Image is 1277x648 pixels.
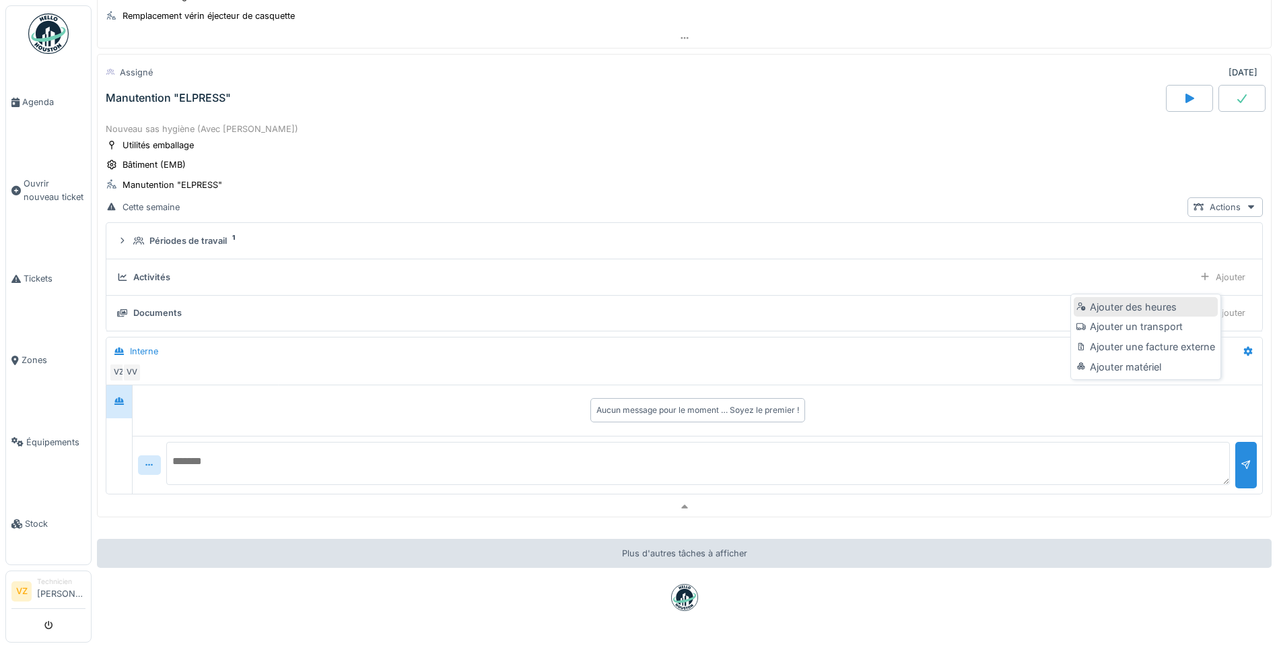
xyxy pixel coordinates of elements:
[106,92,231,104] div: Manutention "ELPRESS"
[133,271,170,284] div: Activités
[1074,297,1217,317] div: Ajouter des heures
[671,584,698,611] img: badge-BVDL4wpA.svg
[1074,317,1217,337] div: Ajouter un transport
[24,272,85,285] span: Tickets
[1074,337,1217,357] div: Ajouter une facture externe
[123,9,295,22] div: Remplacement vérin éjecteur de casquette
[123,158,186,171] div: Bâtiment (EMB)
[22,96,85,108] span: Agenda
[22,354,85,366] span: Zones
[596,404,799,416] div: Aucun message pour le moment … Soyez le premier !
[1187,197,1263,217] div: Actions
[37,577,85,587] div: Technicien
[25,517,85,530] span: Stock
[1074,357,1217,377] div: Ajouter matériel
[112,228,1257,253] summary: Périodes de travail1
[112,265,1257,290] summary: ActivitésAjouter
[24,177,85,203] span: Ouvrir nouveau ticket
[149,234,227,247] div: Périodes de travail
[120,66,153,79] div: Assigné
[123,179,222,191] div: Manutention "ELPRESS"
[109,363,128,382] div: VZ
[97,539,1272,568] div: Plus d'autres tâches à afficher
[11,581,32,602] li: VZ
[28,13,69,54] img: Badge_color-CXgf-gQk.svg
[1229,66,1257,79] div: [DATE]
[123,201,180,214] div: Cette semaine
[133,306,182,319] div: Documents
[123,363,141,382] div: VV
[26,436,85,449] span: Équipements
[130,345,158,358] div: Interne
[112,301,1257,326] summary: DocumentsAjouter
[37,577,85,606] li: [PERSON_NAME]
[1194,303,1251,323] div: Ajouter
[1194,267,1251,287] div: Ajouter
[106,123,1263,135] div: Nouveau sas hygiène (Avec [PERSON_NAME])
[123,139,194,152] div: Utilités emballage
